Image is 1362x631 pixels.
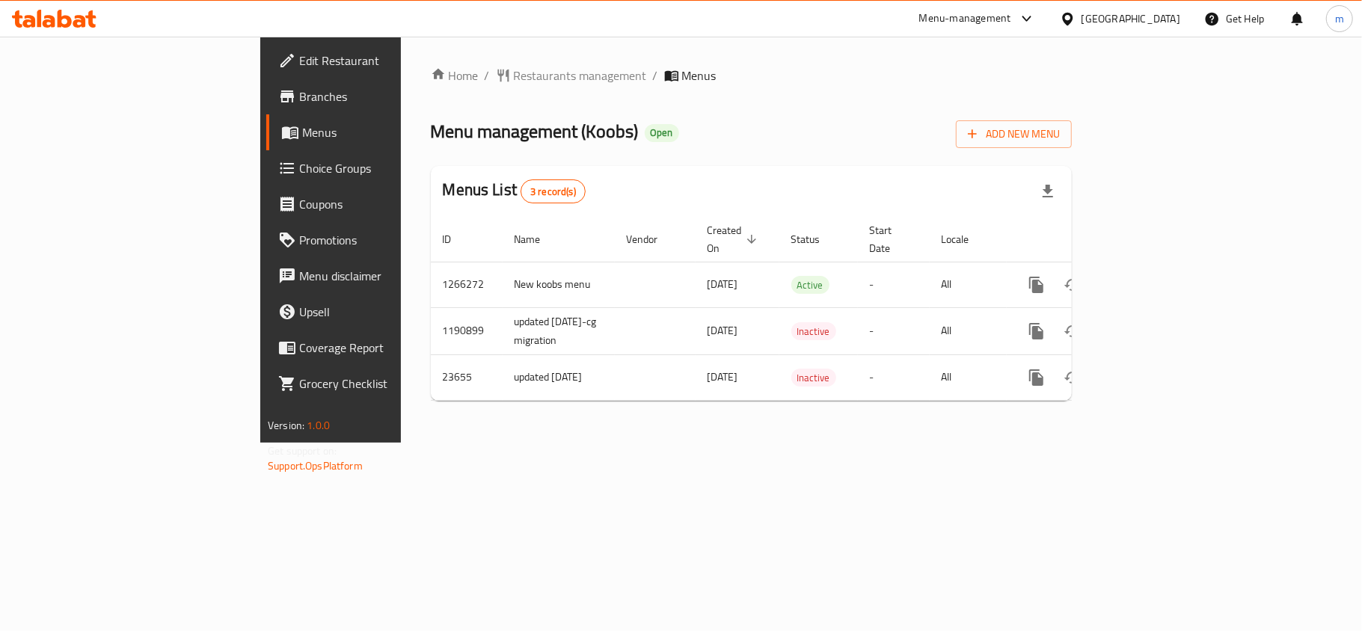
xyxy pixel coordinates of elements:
[431,67,1072,84] nav: breadcrumb
[627,230,678,248] span: Vendor
[299,231,476,249] span: Promotions
[443,179,586,203] h2: Menus List
[968,125,1060,144] span: Add New Menu
[266,186,488,222] a: Coupons
[503,307,615,354] td: updated [DATE]-cg migration
[645,126,679,139] span: Open
[503,262,615,307] td: New koobs menu
[266,330,488,366] a: Coverage Report
[443,230,471,248] span: ID
[266,150,488,186] a: Choice Groups
[1007,217,1174,262] th: Actions
[1055,267,1090,303] button: Change Status
[1019,360,1055,395] button: more
[930,262,1007,307] td: All
[708,221,761,257] span: Created On
[791,276,829,294] div: Active
[299,159,476,177] span: Choice Groups
[515,230,560,248] span: Name
[791,369,836,387] div: Inactive
[299,87,476,105] span: Branches
[791,323,836,340] span: Inactive
[791,322,836,340] div: Inactive
[302,123,476,141] span: Menus
[942,230,989,248] span: Locale
[299,52,476,70] span: Edit Restaurant
[858,307,930,354] td: -
[858,354,930,400] td: -
[266,222,488,258] a: Promotions
[431,217,1174,401] table: enhanced table
[1082,10,1180,27] div: [GEOGRAPHIC_DATA]
[645,124,679,142] div: Open
[299,195,476,213] span: Coupons
[930,307,1007,354] td: All
[266,258,488,294] a: Menu disclaimer
[521,185,585,199] span: 3 record(s)
[268,416,304,435] span: Version:
[503,354,615,400] td: updated [DATE]
[268,441,337,461] span: Get support on:
[268,456,363,475] a: Support.OpsPlatform
[1030,173,1066,209] div: Export file
[299,303,476,321] span: Upsell
[266,366,488,401] a: Grocery Checklist
[1055,360,1090,395] button: Change Status
[266,294,488,330] a: Upsell
[791,277,829,294] span: Active
[708,321,738,340] span: [DATE]
[266,114,488,150] a: Menus
[266,43,488,79] a: Edit Restaurant
[870,221,912,257] span: Start Date
[708,274,738,294] span: [DATE]
[514,67,647,84] span: Restaurants management
[1019,267,1055,303] button: more
[307,416,330,435] span: 1.0.0
[1019,313,1055,349] button: more
[791,369,836,387] span: Inactive
[956,120,1072,148] button: Add New Menu
[299,339,476,357] span: Coverage Report
[653,67,658,84] li: /
[521,179,586,203] div: Total records count
[791,230,840,248] span: Status
[919,10,1011,28] div: Menu-management
[858,262,930,307] td: -
[682,67,717,84] span: Menus
[496,67,647,84] a: Restaurants management
[299,267,476,285] span: Menu disclaimer
[431,114,639,148] span: Menu management ( Koobs )
[930,354,1007,400] td: All
[266,79,488,114] a: Branches
[1335,10,1344,27] span: m
[1055,313,1090,349] button: Change Status
[299,375,476,393] span: Grocery Checklist
[708,367,738,387] span: [DATE]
